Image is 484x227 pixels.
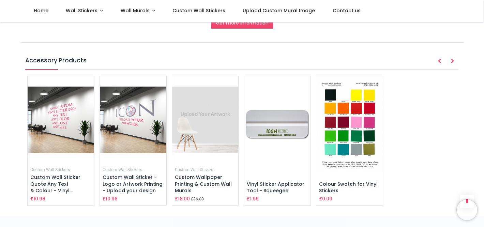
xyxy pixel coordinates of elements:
[247,181,308,194] h6: Vinyl Sticker Applicator Tool - Squeegee
[175,174,232,194] a: Custom Wallpaper Printing & Custom Wall Murals
[247,195,259,202] h6: £
[243,7,315,14] span: Upload Custom Mural Image
[100,76,166,164] img: Custom Wall Sticker - Logo or Artwork Printing - Upload your design
[319,181,380,194] h6: Colour Swatch for Vinyl Stickers
[175,195,190,202] h6: £
[103,167,142,172] a: Custom Wall Stickers
[319,181,378,194] a: Colour Swatch for Vinyl Stickers
[250,195,259,202] span: 1.99
[244,76,311,170] img: Vinyl Sticker Applicator Tool - Squeegee
[66,7,97,14] span: Wall Stickers
[211,17,273,29] a: Get more information
[316,76,383,170] img: Colour Swatch for Vinyl Stickers
[175,167,214,172] a: Custom Wall Stickers
[33,195,45,202] span: 10.98
[121,7,150,14] span: Wall Murals
[447,56,459,67] button: Next
[103,174,164,194] h6: Custom Wall Sticker - Logo or Artwork Printing - Upload your design
[30,174,91,194] h6: Custom Wall Sticker Quote Any Text & Colour - Vinyl Lettering
[247,181,304,194] a: Vinyl Sticker Applicator Tool - Squeegee
[322,195,332,202] span: 0.00
[172,7,225,14] span: Custom Wall Stickers
[30,174,80,201] a: Custom Wall Sticker Quote Any Text & Colour - Vinyl Lettering
[103,174,163,194] a: Custom Wall Sticker - Logo or Artwork Printing - Upload your design
[34,7,48,14] span: Home
[106,195,118,202] span: 10.98
[191,196,204,202] small: £
[457,200,477,220] iframe: Brevo live chat
[319,195,332,202] h6: £
[333,7,361,14] span: Contact us
[172,76,239,164] img: Custom Wallpaper Printing & Custom Wall Murals
[193,197,204,201] span: 36.00
[103,195,118,202] h6: £
[30,167,70,172] a: Custom Wall Stickers
[178,195,190,202] span: 18.00
[25,56,459,69] h5: Accessory Products
[433,56,445,67] button: Prev
[28,76,94,164] img: Custom Wall Sticker Quote Any Text & Colour - Vinyl Lettering
[175,174,236,194] h6: Custom Wallpaper Printing & Custom Wall Murals
[30,195,45,202] h6: £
